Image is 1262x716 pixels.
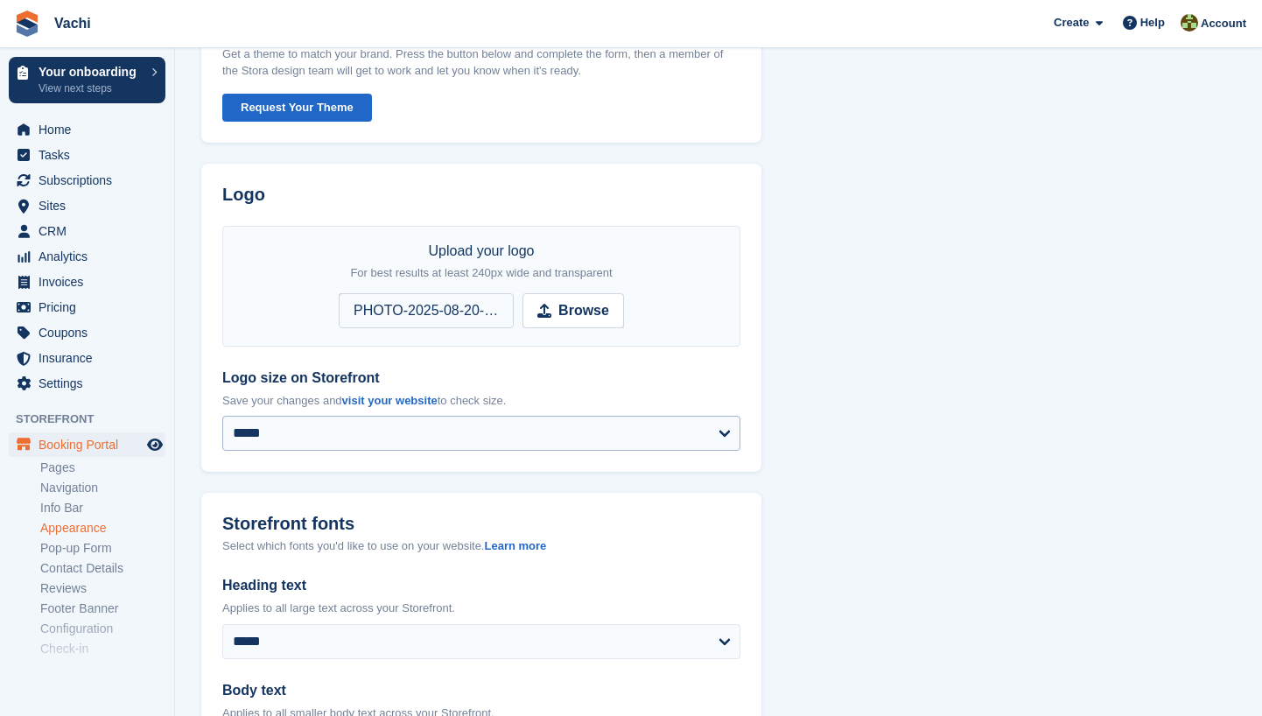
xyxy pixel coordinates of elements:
a: menu [9,219,165,243]
input: Browse PHOTO-2025-08-20-18-10-26.jpg [339,293,624,328]
a: Your onboarding View next steps [9,57,165,103]
p: Applies to all large text across your Storefront. [222,600,740,617]
a: Pop-up Form [40,540,165,557]
span: Storefront [16,411,174,428]
a: menu [9,295,165,319]
span: Sites [39,193,144,218]
a: visit your website [342,394,438,407]
a: Footer Banner [40,600,165,617]
strong: Browse [558,300,609,321]
label: Logo size on Storefront [222,368,740,389]
a: Check-in [40,641,165,657]
label: Body text [222,680,740,701]
span: Help [1140,14,1165,32]
img: stora-icon-8386f47178a22dfd0bd8f6a31ec36ba5ce8667c1dd55bd0f319d3a0aa187defe.svg [14,11,40,37]
a: menu [9,244,165,269]
a: Navigation [40,480,165,496]
a: Preview store [144,434,165,455]
a: Vachi [47,9,98,38]
h2: Logo [222,185,740,205]
span: For best results at least 240px wide and transparent [350,266,612,279]
span: Coupons [39,320,144,345]
p: Save your changes and to check size. [222,392,740,410]
a: menu [9,193,165,218]
a: Appearance [40,520,165,537]
button: Request Your Theme [222,94,372,123]
span: Tasks [39,143,144,167]
span: CRM [39,219,144,243]
a: Contact Details [40,560,165,577]
a: menu [9,371,165,396]
a: Info Bar [40,500,165,516]
span: Insurance [39,346,144,370]
a: menu [9,432,165,457]
span: Pricing [39,295,144,319]
p: Your onboarding [39,66,143,78]
span: Invoices [39,270,144,294]
a: menu [9,270,165,294]
a: Learn more [484,539,546,552]
a: menu [9,320,165,345]
a: menu [9,346,165,370]
a: Reviews [40,580,165,597]
img: Anete Gre [1181,14,1198,32]
div: Select which fonts you'd like to use on your website. [222,537,740,555]
div: Upload your logo [350,241,612,283]
label: Heading text [222,575,740,596]
a: Configuration [40,621,165,637]
span: Create [1054,14,1089,32]
span: Settings [39,371,144,396]
p: View next steps [39,81,143,96]
a: menu [9,117,165,142]
p: Get a theme to match your brand. Press the button below and complete the form, then a member of t... [222,46,740,80]
h2: Storefront fonts [222,514,354,534]
span: Account [1201,15,1246,32]
a: Pages [40,460,165,476]
span: Home [39,117,144,142]
a: menu [9,168,165,193]
span: Analytics [39,244,144,269]
span: Subscriptions [39,168,144,193]
span: PHOTO-2025-08-20-18-10-26.jpg [339,293,514,328]
span: Booking Portal [39,432,144,457]
a: menu [9,143,165,167]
